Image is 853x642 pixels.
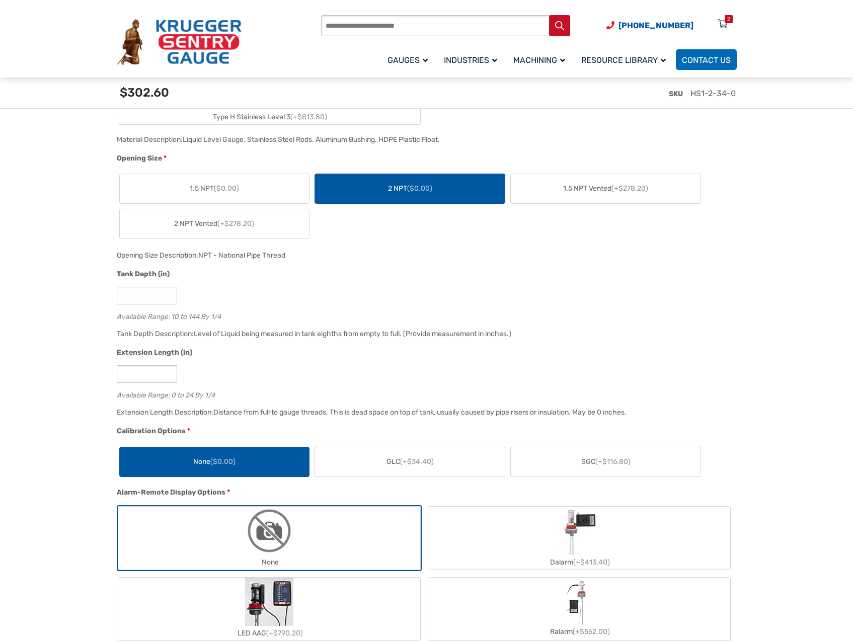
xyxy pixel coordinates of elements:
[117,135,183,144] span: Material Description:
[214,184,239,193] span: ($0.00)
[193,456,236,467] span: None
[507,48,575,71] a: Machining
[595,457,631,466] span: (+$116.80)
[727,15,730,23] div: 2
[117,154,162,163] span: Opening Size
[174,218,254,229] span: 2 NPT Vented
[217,219,254,228] span: (+$278.20)
[290,113,327,121] span: (+$813.80)
[606,19,693,32] a: Phone Number (920) 434-8860
[117,427,186,435] span: Calibration Options
[117,408,213,417] span: Extension Length Description:
[194,330,511,338] div: Level of Liquid being measured in tank eighths from empty to full. (Provide measurement in inches.)
[117,270,170,278] span: Tank Depth (in)
[428,507,730,570] label: Dalarm
[690,89,736,98] span: HS1-2-34-0
[210,457,236,466] span: ($0.00)
[676,49,737,70] a: Contact Us
[227,487,230,498] abbr: required
[190,183,239,194] span: 1.5 NPT
[438,48,507,71] a: Industries
[428,624,730,639] div: Ralarm
[118,507,420,570] label: None
[386,456,434,467] span: GLC
[611,184,648,193] span: (+$278.20)
[117,389,732,398] div: Available Range: 0 to 24 By 1/4
[618,21,693,30] span: [PHONE_NUMBER]
[117,330,194,338] span: Tank Depth Description:
[117,251,198,260] span: Opening Size Description:
[198,251,285,260] div: NPT - National Pipe Thread
[581,456,631,467] span: SGC
[117,348,192,357] span: Extension Length (in)
[682,55,731,65] span: Contact Us
[387,55,428,65] span: Gauges
[400,457,434,466] span: (+$34.40)
[407,184,432,193] span: ($0.00)
[444,55,497,65] span: Industries
[563,183,648,194] span: 1.5 NPT Vented
[164,153,167,164] abbr: required
[428,579,730,639] label: Ralarm
[575,48,676,71] a: Resource Library
[573,627,610,636] span: (+$562.00)
[573,558,610,567] span: (+$413.40)
[266,629,303,637] span: (+$790.20)
[117,19,242,65] img: Krueger Sentry Gauge
[669,90,683,98] span: SKU
[213,408,627,417] div: Distance from full to gauge threads. This is dead space on top of tank, usually caused by pipe ri...
[381,48,438,71] a: Gauges
[118,555,420,570] div: None
[187,426,190,436] abbr: required
[388,183,432,194] span: 2 NPT
[513,55,565,65] span: Machining
[581,55,666,65] span: Resource Library
[183,135,440,144] div: Liquid Level Gauge. Stainless Steel Rods. Aluminum Bushing. HDPE Plastic Float.
[428,555,730,570] div: Dalarm
[118,578,420,640] label: LED AAG
[118,626,420,640] div: LED AAG
[117,310,732,320] div: Available Range: 10 to 144 By 1/4
[117,488,225,497] span: Alarm-Remote Display Options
